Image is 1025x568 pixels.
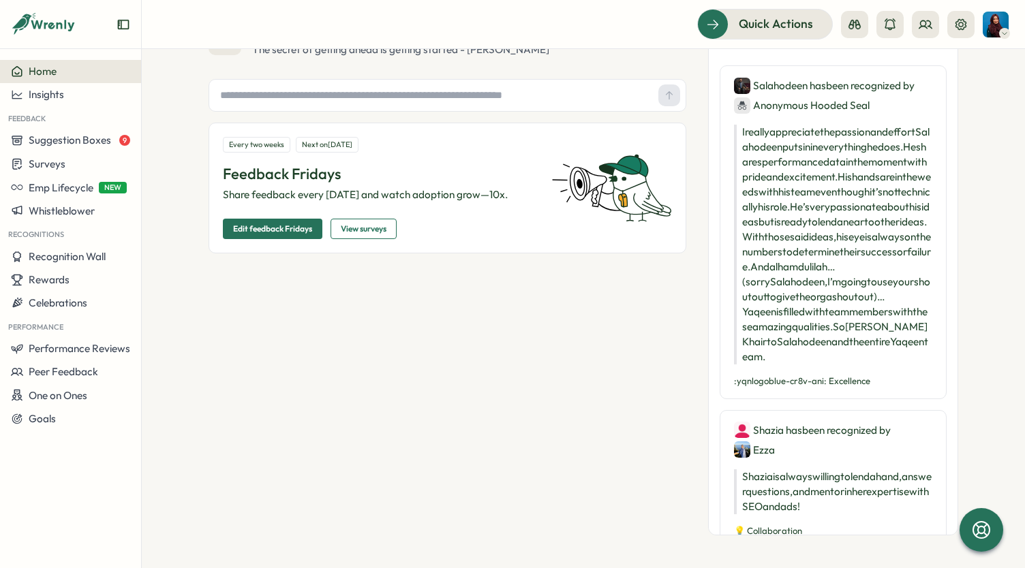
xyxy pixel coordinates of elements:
span: Home [29,65,57,78]
div: Anonymous Hooded Seal [734,97,870,114]
span: Emp Lifecycle [29,181,93,194]
span: NEW [99,182,127,193]
button: Quick Actions [697,9,833,39]
span: Insights [29,88,64,101]
span: Celebrations [29,296,87,309]
button: Edit feedback Fridays [223,219,322,239]
span: Quick Actions [739,15,813,33]
img: Ezza Munir [734,441,750,458]
span: Goals [29,412,56,425]
span: View surveys [341,219,386,238]
span: One on Ones [29,389,87,402]
div: Next on [DATE] [296,137,358,153]
div: Ezza [734,441,775,458]
p: Feedback Fridays [223,163,535,185]
span: Performance Reviews [29,342,130,355]
span: Suggestion Boxes [29,133,111,146]
span: Peer Feedback [29,365,98,378]
div: Every two weeks [223,137,290,153]
span: Recognition Wall [29,250,106,263]
p: :yqnlogoblue-cr8v-ani: Excellence [734,375,932,388]
p: 💡 Collaboration [734,525,932,537]
span: Surveys [29,157,65,170]
span: 9 [119,135,130,146]
img: Shazia Ahmed [734,422,750,438]
button: Expand sidebar [117,18,130,31]
div: Shazia has been recognized by [734,422,932,458]
span: Whistleblower [29,204,95,217]
p: Share feedback every [DATE] and watch adoption grow—10x. [223,187,535,202]
div: The secret of getting ahead is getting started - [PERSON_NAME] [252,42,549,57]
p: Shazia is always willing to lend a hand, answer questions, and mentor in her expertise with SEO a... [734,469,932,514]
span: Edit feedback Fridays [233,219,312,238]
button: View surveys [331,219,397,239]
p: I really appreciate the passion and effort Salahodeen puts in in everything he does. He shares pe... [734,125,932,364]
span: Rewards [29,273,70,286]
div: Salahodeen has been recognized by [734,77,932,114]
img: Neha Salman [983,12,1009,37]
img: Salahodeen Abdul-Kafi [734,78,750,94]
